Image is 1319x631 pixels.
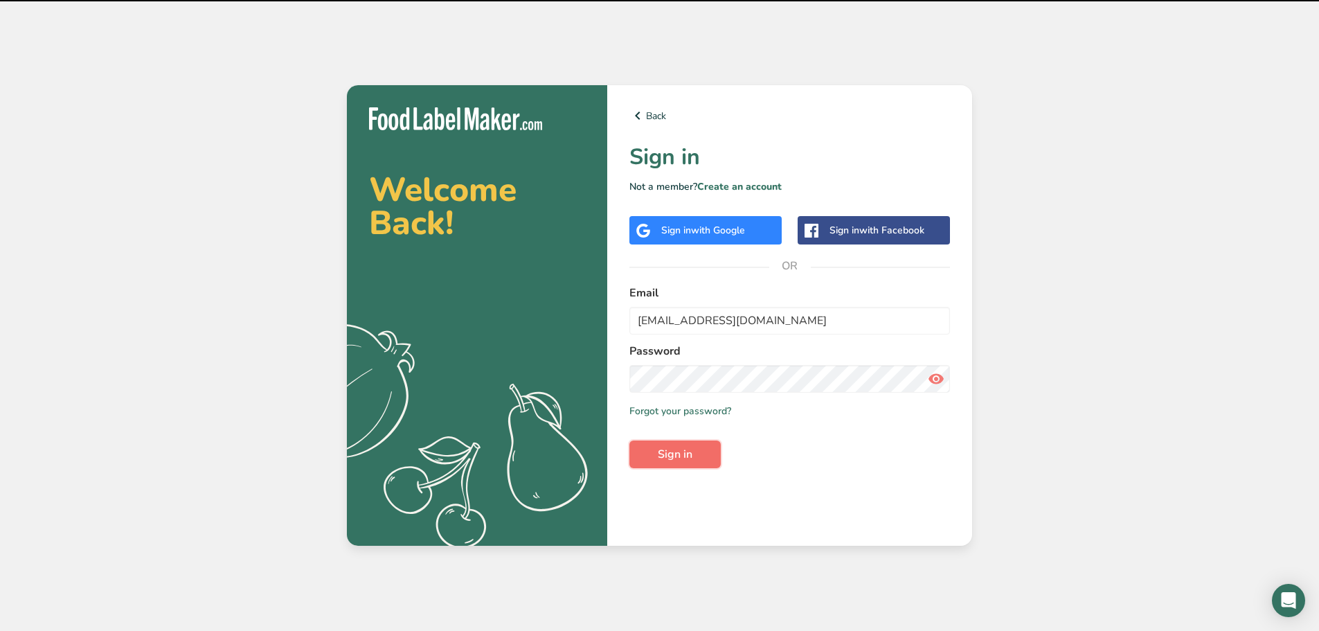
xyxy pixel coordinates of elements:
a: Forgot your password? [629,404,731,418]
a: Back [629,107,950,124]
div: Open Intercom Messenger [1272,584,1305,617]
a: Create an account [697,180,782,193]
div: Sign in [829,223,924,238]
span: Sign in [658,446,692,463]
label: Email [629,285,950,301]
button: Sign in [629,441,721,468]
h2: Welcome Back! [369,173,585,240]
input: Enter Your Email [629,307,950,335]
span: OR [769,245,811,287]
p: Not a member? [629,179,950,194]
h1: Sign in [629,141,950,174]
label: Password [629,343,950,359]
span: with Facebook [859,224,924,237]
span: with Google [691,224,745,237]
div: Sign in [661,223,745,238]
img: Food Label Maker [369,107,542,130]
